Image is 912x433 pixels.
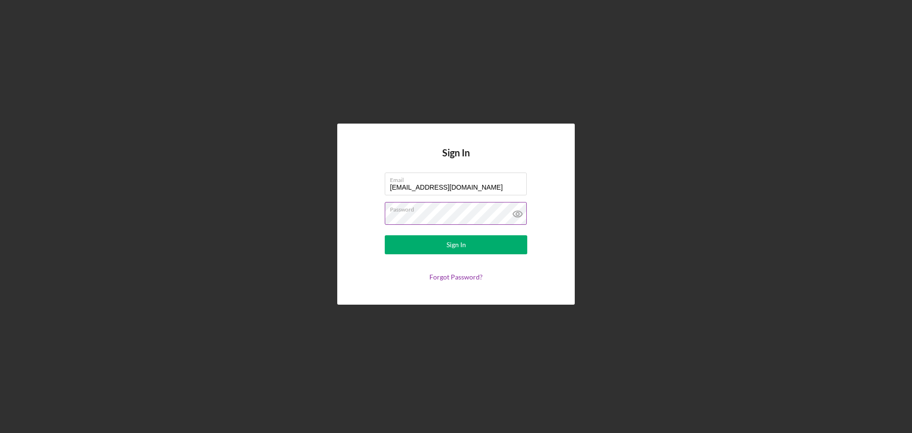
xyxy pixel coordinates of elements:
[385,235,527,254] button: Sign In
[446,235,466,254] div: Sign In
[390,202,527,213] label: Password
[442,147,470,173] h4: Sign In
[390,173,527,183] label: Email
[429,273,483,281] a: Forgot Password?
